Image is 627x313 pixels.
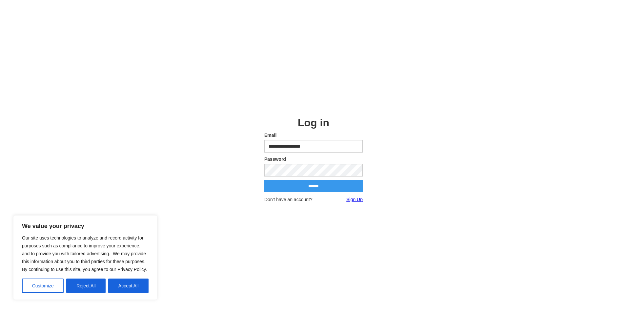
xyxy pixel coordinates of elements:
label: Password [264,156,363,162]
button: Customize [22,279,64,293]
button: Accept All [108,279,149,293]
a: Sign Up [346,196,363,203]
h2: Log in [264,117,363,129]
label: Email [264,132,363,138]
p: We value your privacy [22,222,149,230]
span: Our site uses technologies to analyze and record activity for purposes such as compliance to impr... [22,235,147,272]
div: We value your privacy [13,215,157,300]
span: Don't have an account? [264,196,313,203]
button: Reject All [66,279,106,293]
